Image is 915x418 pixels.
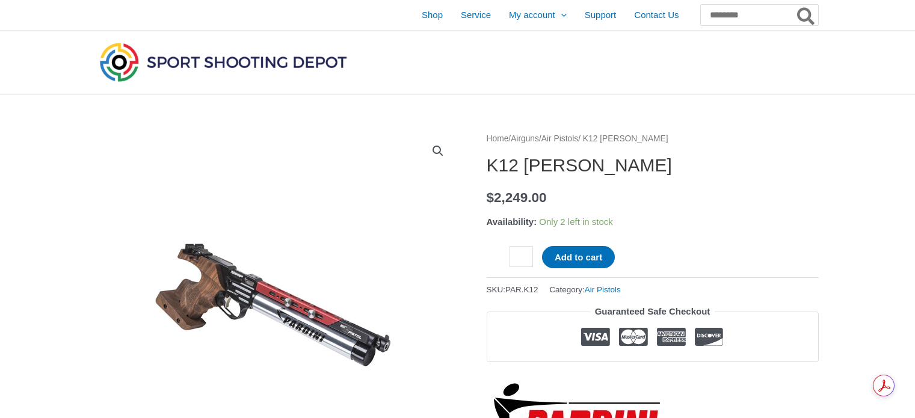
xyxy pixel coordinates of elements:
[549,282,621,297] span: Category:
[510,246,533,267] input: Product quantity
[487,131,819,147] nav: Breadcrumb
[487,282,538,297] span: SKU:
[590,303,715,320] legend: Guaranteed Safe Checkout
[487,217,537,227] span: Availability:
[795,5,818,25] button: Search
[511,134,539,143] a: Airguns
[427,140,449,162] a: View full-screen image gallery
[487,155,819,176] h1: K12 [PERSON_NAME]
[487,190,494,205] span: $
[585,285,621,294] a: Air Pistols
[505,285,538,294] span: PAR.K12
[97,40,350,84] img: Sport Shooting Depot
[487,190,547,205] bdi: 2,249.00
[542,246,615,268] button: Add to cart
[541,134,578,143] a: Air Pistols
[539,217,613,227] span: Only 2 left in stock
[487,134,509,143] a: Home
